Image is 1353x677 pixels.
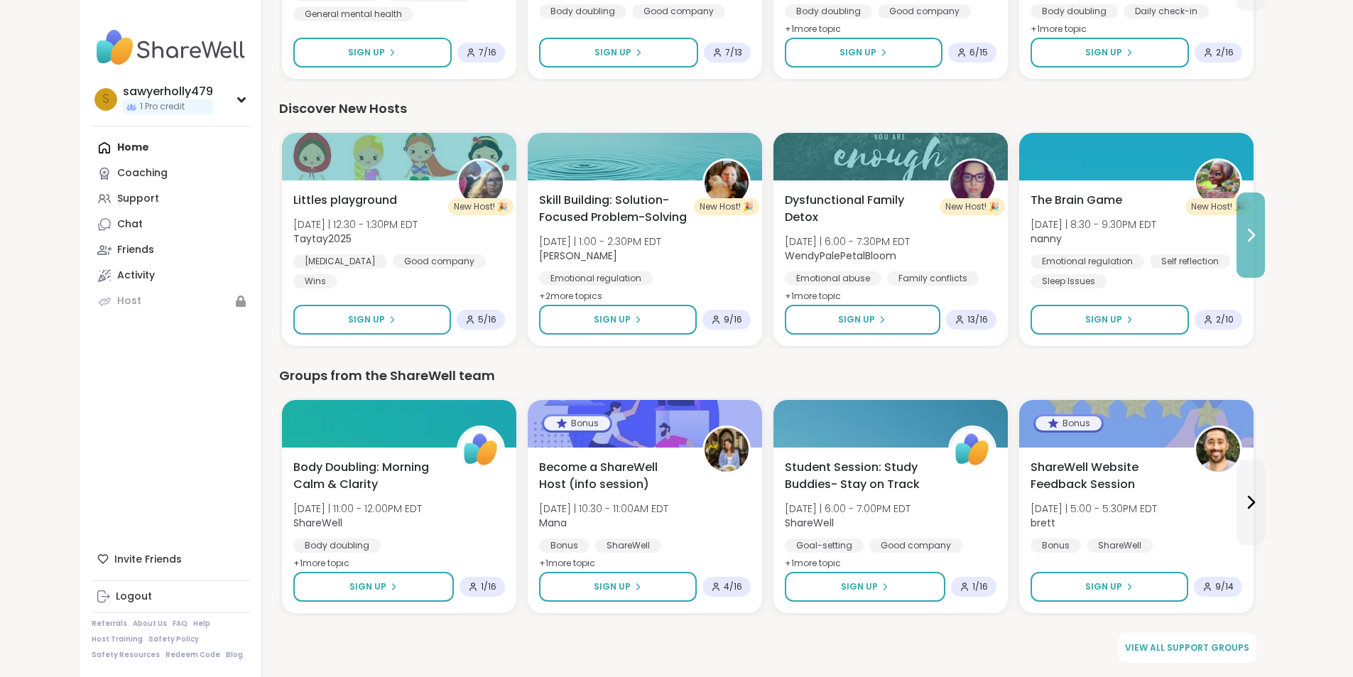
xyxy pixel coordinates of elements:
b: ShareWell [785,516,834,530]
button: Sign Up [785,305,940,335]
div: Self reflection [1150,254,1230,269]
b: ShareWell [293,516,342,530]
div: Daily check-in [1124,4,1209,18]
button: Sign Up [539,572,697,602]
span: Sign Up [1085,46,1122,59]
a: Referrals [92,619,127,629]
button: Sign Up [539,38,698,67]
div: Good company [869,538,962,553]
span: View all support groups [1125,641,1249,654]
button: Sign Up [293,572,454,602]
div: Coaching [117,166,168,180]
div: Sleep Issues [1031,274,1107,288]
div: Chat [117,217,143,232]
div: Friends [117,243,154,257]
a: Blog [226,650,243,660]
div: New Host! 🎉 [694,198,759,215]
img: LuAnn [705,161,749,205]
div: ShareWell [1087,538,1153,553]
span: 6 / 15 [969,47,988,58]
div: New Host! 🎉 [448,198,514,215]
div: Good company [393,254,486,269]
span: Dysfunctional Family Detox [785,192,933,226]
span: 2 / 10 [1216,314,1234,325]
span: 7 / 13 [725,47,742,58]
div: New Host! 🎉 [1185,198,1251,215]
a: Safety Resources [92,650,160,660]
div: Support [117,192,159,206]
div: Goal-setting [785,538,864,553]
div: Groups from the ShareWell team [279,366,1256,386]
a: Friends [92,237,250,263]
span: Sign Up [1085,580,1122,593]
div: Family conflicts [887,271,979,286]
div: [MEDICAL_DATA] [293,254,387,269]
b: WendyPalePetalBloom [785,249,896,263]
span: 1 / 16 [972,581,988,592]
a: Coaching [92,161,250,186]
button: Sign Up [1031,38,1189,67]
span: [DATE] | 1:00 - 2:30PM EDT [539,234,661,249]
b: [PERSON_NAME] [539,249,617,263]
span: Sign Up [348,313,385,326]
div: Bonus [1036,416,1102,430]
button: Sign Up [1031,305,1189,335]
button: Sign Up [293,38,452,67]
img: Taytay2025 [459,161,503,205]
div: Emotional regulation [1031,254,1144,269]
a: Safety Policy [148,634,199,644]
span: Skill Building: Solution-Focused Problem-Solving [539,192,687,226]
a: Redeem Code [165,650,220,660]
span: Sign Up [841,580,878,593]
span: Sign Up [594,46,631,59]
a: View all support groups [1118,633,1256,663]
div: Body doubling [539,4,626,18]
span: 4 / 16 [724,581,742,592]
span: Sign Up [349,580,386,593]
div: Good company [878,4,971,18]
a: About Us [133,619,167,629]
button: Sign Up [293,305,451,335]
div: Good company [632,4,725,18]
b: nanny [1031,232,1062,246]
span: 1 / 16 [481,581,496,592]
a: Activity [92,263,250,288]
div: Body doubling [785,4,872,18]
img: brett [1196,428,1240,472]
button: Sign Up [785,572,945,602]
span: 1 Pro credit [140,101,185,113]
span: 9 / 14 [1215,581,1234,592]
span: The Brain Game [1031,192,1122,209]
img: ShareWell [459,428,503,472]
div: Emotional regulation [539,271,653,286]
a: Logout [92,584,250,610]
span: Student Session: Study Buddies- Stay on Track [785,459,933,493]
span: Sign Up [1085,313,1122,326]
span: [DATE] | 12:30 - 1:30PM EDT [293,217,418,232]
a: Help [193,619,210,629]
div: Logout [116,590,152,604]
img: ShareWell Nav Logo [92,23,250,72]
a: Support [92,186,250,212]
img: ShareWell [950,428,994,472]
span: Littles playground [293,192,397,209]
div: Invite Friends [92,546,250,572]
img: WendyPalePetalBloom [950,161,994,205]
div: sawyerholly479 [123,84,213,99]
div: New Host! 🎉 [940,198,1005,215]
div: Discover New Hosts [279,99,1256,119]
b: Mana [539,516,567,530]
img: nanny [1196,161,1240,205]
div: Wins [293,274,337,288]
b: brett [1031,516,1055,530]
div: Activity [117,269,155,283]
span: Sign Up [594,580,631,593]
span: 5 / 16 [478,314,496,325]
span: [DATE] | 10:30 - 11:00AM EDT [539,502,668,516]
div: General mental health [293,7,413,21]
span: Sign Up [839,46,876,59]
span: [DATE] | 11:00 - 12:00PM EDT [293,502,422,516]
span: 9 / 16 [724,314,742,325]
a: Chat [92,212,250,237]
span: 13 / 16 [967,314,988,325]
